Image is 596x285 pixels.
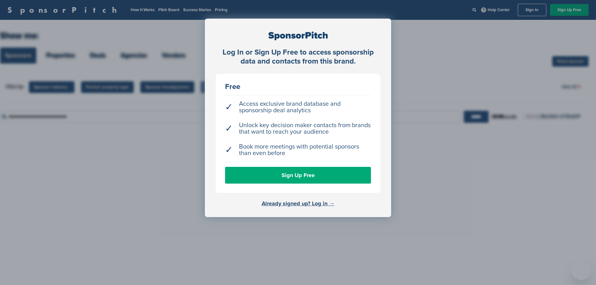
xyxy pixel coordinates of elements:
[571,260,591,280] iframe: Az üzenetküldési ablak megnyitására szolgáló gomb
[225,83,371,91] div: Free
[225,125,233,132] span: ✓
[225,167,371,184] a: Sign Up Free
[225,147,233,153] span: ✓
[225,140,371,160] li: Book more meetings with potential sponsors than even before
[216,48,380,66] div: Log In or Sign Up Free to access sponsorship data and contacts from this brand.
[262,200,335,207] a: Already signed up? Log in →
[225,98,371,117] li: Access exclusive brand database and sponsorship deal analytics
[225,104,233,110] span: ✓
[225,119,371,138] li: Unlock key decision maker contacts from brands that want to reach your audience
